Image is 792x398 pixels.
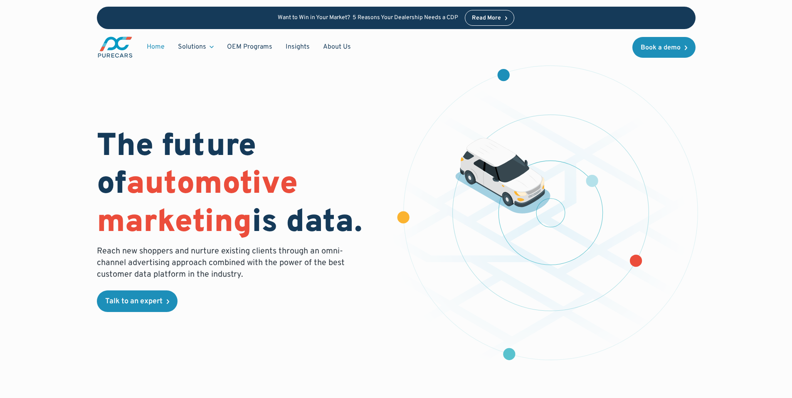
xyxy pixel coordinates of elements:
p: Reach new shoppers and nurture existing clients through an omni-channel advertising approach comb... [97,246,350,280]
a: Home [140,39,171,55]
h1: The future of is data. [97,128,386,242]
a: Talk to an expert [97,290,178,312]
div: Book a demo [641,44,681,51]
a: Insights [279,39,316,55]
p: Want to Win in Your Market? 5 Reasons Your Dealership Needs a CDP [278,15,458,22]
div: Solutions [178,42,206,52]
div: Read More [472,15,501,21]
div: Talk to an expert [105,298,163,305]
a: About Us [316,39,358,55]
img: illustration of a vehicle [455,138,551,214]
a: Read More [465,10,515,26]
span: automotive marketing [97,165,298,243]
a: OEM Programs [220,39,279,55]
a: Book a demo [632,37,696,58]
img: purecars logo [97,36,133,59]
a: main [97,36,133,59]
div: Solutions [171,39,220,55]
